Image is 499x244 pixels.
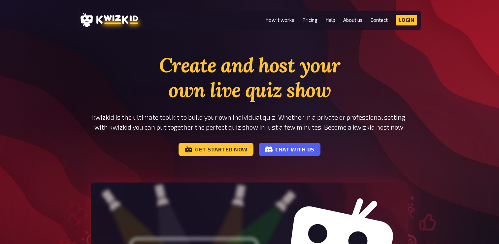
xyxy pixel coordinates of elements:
[91,53,408,102] h1: Create and host your own live quiz show
[343,17,363,23] a: About us
[179,143,253,156] a: Get started now
[259,143,320,156] a: Chat with us
[371,17,388,23] a: Contact
[265,17,294,23] a: How it works
[91,112,408,132] p: kwizkid is the ultimate tool kit to build your own individual quiz. Whether in a private or profe...
[302,17,317,23] a: Pricing
[325,17,335,23] a: Help
[396,15,417,25] a: Login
